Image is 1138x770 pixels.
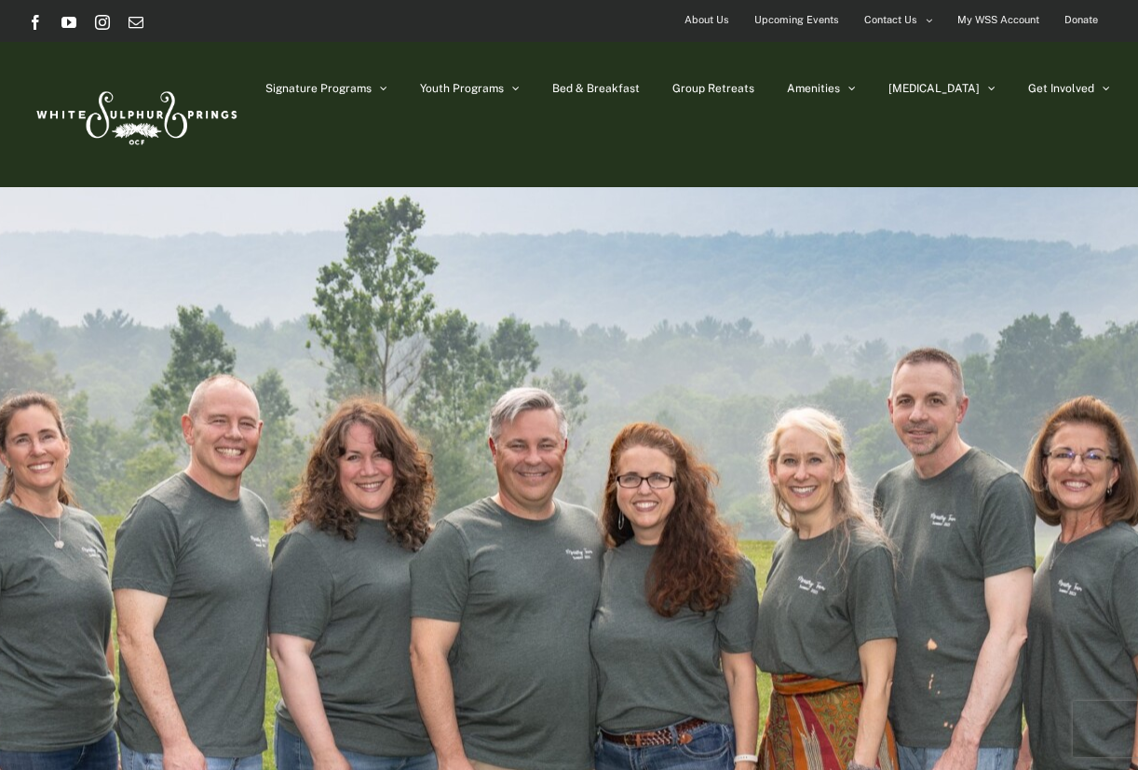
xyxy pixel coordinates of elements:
[265,42,387,135] a: Signature Programs
[265,42,1110,135] nav: Main Menu
[888,83,980,94] span: [MEDICAL_DATA]
[552,83,640,94] span: Bed & Breakfast
[1064,7,1098,34] span: Donate
[95,15,110,30] a: Instagram
[672,83,754,94] span: Group Retreats
[1028,42,1110,135] a: Get Involved
[684,7,729,34] span: About Us
[1028,83,1094,94] span: Get Involved
[28,15,43,30] a: Facebook
[957,7,1039,34] span: My WSS Account
[787,83,840,94] span: Amenities
[265,83,372,94] span: Signature Programs
[129,15,143,30] a: Email
[552,42,640,135] a: Bed & Breakfast
[672,42,754,135] a: Group Retreats
[754,7,839,34] span: Upcoming Events
[787,42,856,135] a: Amenities
[61,15,76,30] a: YouTube
[864,7,917,34] span: Contact Us
[420,83,504,94] span: Youth Programs
[888,42,996,135] a: [MEDICAL_DATA]
[28,71,242,158] img: White Sulphur Springs Logo
[420,42,520,135] a: Youth Programs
